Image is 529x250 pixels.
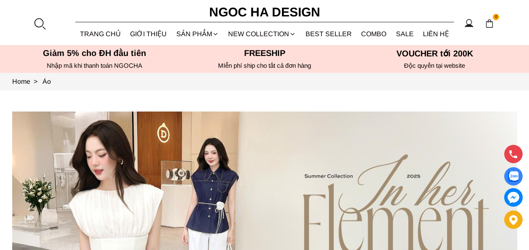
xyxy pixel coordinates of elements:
a: Combo [356,23,391,45]
font: Nhập mã khi thanh toán NGOCHA [47,62,142,69]
img: Display image [508,171,518,182]
a: GIỚI THIỆU [125,23,172,45]
a: Ngoc Ha Design [202,2,328,22]
a: BEST SELLER [301,23,357,45]
a: NEW COLLECTION [223,23,301,45]
a: messenger [504,188,523,207]
img: img-CART-ICON-ksit0nf1 [485,19,494,28]
span: > [30,78,41,85]
h6: Độc quyền tại website [352,62,517,69]
a: SALE [391,23,419,45]
a: Display image [504,167,523,186]
span: 0 [493,14,500,21]
a: LIÊN HỆ [418,23,454,45]
a: Link to Áo [43,78,51,85]
font: Giảm 5% cho ĐH đầu tiên [43,48,146,58]
font: Freeship [244,48,285,58]
h5: VOUCHER tới 200K [352,48,517,59]
a: Link to Home [12,78,43,85]
div: SẢN PHẨM [172,23,224,45]
a: TRANG CHỦ [75,23,126,45]
h6: MIễn phí ship cho tất cả đơn hàng [182,62,347,69]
